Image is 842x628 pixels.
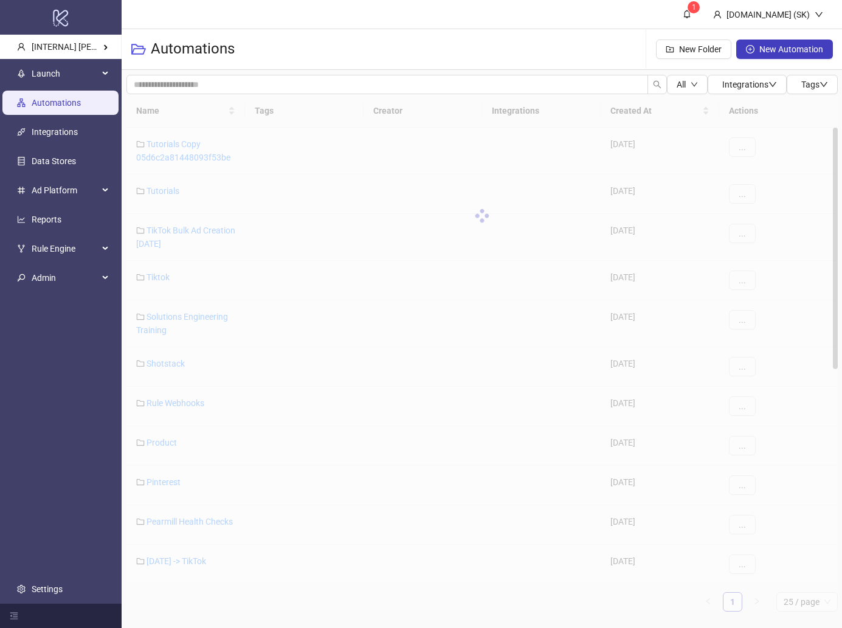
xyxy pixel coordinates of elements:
span: rocket [17,69,26,78]
span: folder-add [666,45,674,53]
span: 1 [692,3,696,12]
span: Integrations [722,80,777,89]
span: key [17,274,26,282]
span: user [713,10,722,19]
a: Data Stores [32,156,76,166]
h3: Automations [151,40,235,59]
button: Tagsdown [787,75,838,94]
button: Integrationsdown [708,75,787,94]
span: New Automation [759,44,823,54]
button: New Folder [656,40,731,59]
span: down [768,80,777,89]
a: Settings [32,584,63,594]
a: Integrations [32,127,78,137]
span: folder-open [131,42,146,57]
span: number [17,186,26,195]
span: New Folder [679,44,722,54]
span: user [17,43,26,51]
button: New Automation [736,40,833,59]
a: Automations [32,98,81,108]
a: Reports [32,215,61,224]
span: down [820,80,828,89]
span: [INTERNAL] [PERSON_NAME] Kitchn [32,42,170,52]
span: plus-circle [746,45,754,53]
span: Launch [32,61,98,86]
span: All [677,80,686,89]
span: Rule Engine [32,236,98,261]
span: search [653,80,661,89]
button: Alldown [667,75,708,94]
span: Tags [801,80,828,89]
span: menu-fold [10,612,18,620]
span: down [815,10,823,19]
span: Ad Platform [32,178,98,202]
span: down [691,81,698,88]
span: fork [17,244,26,253]
span: Admin [32,266,98,290]
sup: 1 [688,1,700,13]
div: [DOMAIN_NAME] (SK) [722,8,815,21]
span: bell [683,10,691,18]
